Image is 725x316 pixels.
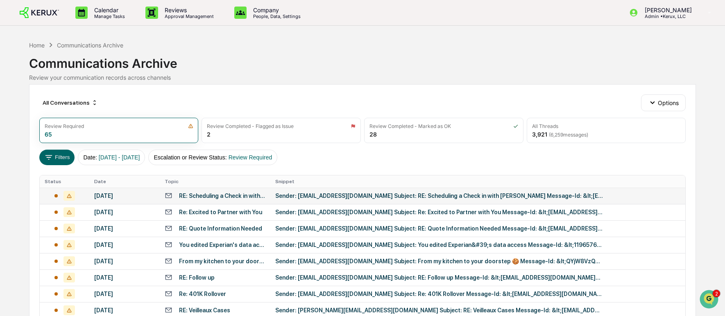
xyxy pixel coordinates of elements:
div: All Threads [532,123,558,129]
div: RE: Quote Information Needed [179,225,262,232]
span: Review Required [229,154,272,161]
div: RE: Veilleaux Cases [179,307,230,314]
img: Jack Rasmussen [8,126,21,139]
p: How can we help? [8,17,149,30]
button: Date:[DATE] - [DATE] [78,150,145,165]
span: [DATE] [72,133,89,140]
p: Approval Management [158,13,218,19]
div: Sender: [EMAIL_ADDRESS][DOMAIN_NAME] Subject: You edited Experian&#39;s data access Message-Id: &... [275,242,603,248]
div: Re: 401K Rollover [179,291,226,297]
div: [DATE] [94,242,154,248]
div: All Conversations [39,96,101,109]
div: 65 [45,131,52,138]
button: Options [641,94,686,111]
img: logo [20,7,59,18]
div: [DATE] [94,258,154,264]
div: Communications Archive [29,49,696,71]
div: Sender: [PERSON_NAME][EMAIL_ADDRESS][DOMAIN_NAME] Subject: RE: Veilleaux Cases Message-Id: &lt;[E... [275,307,603,314]
img: 8933085812038_c878075ebb4cc5468115_72.jpg [17,63,32,77]
div: 🗄️ [59,168,66,175]
div: Sender: [EMAIL_ADDRESS][DOMAIN_NAME] Subject: RE: Follow up Message-Id: &lt;[EMAIL_ADDRESS][DOMAI... [275,274,603,281]
p: Company [247,7,305,13]
p: Calendar [88,7,129,13]
div: Re: Excited to Partner with You [179,209,262,215]
div: [DATE] [94,193,154,199]
div: Sender: [EMAIL_ADDRESS][DOMAIN_NAME] Subject: RE: Scheduling a Check in with [PERSON_NAME] Messag... [275,193,603,199]
div: 2 [207,131,211,138]
div: Sender: [EMAIL_ADDRESS][DOMAIN_NAME] Subject: Re: 401K Rollover Message-Id: &lt;[EMAIL_ADDRESS][D... [275,291,603,297]
img: Jack Rasmussen [8,103,21,117]
img: icon [188,123,193,129]
div: [DATE] [94,225,154,232]
div: Start new chat [37,63,134,71]
img: 1746055101610-c473b297-6a78-478c-a979-82029cc54cd1 [16,134,23,140]
span: ( 6,259 messages) [549,132,588,138]
span: Preclearance [16,167,53,175]
div: From my kitchen to your doorstep 🍪 [179,258,265,264]
span: Pylon [82,203,99,209]
div: Sender: [EMAIL_ADDRESS][DOMAIN_NAME] Subject: Re: Excited to Partner with You Message-Id: &lt;[EM... [275,209,603,215]
div: Communications Archive [57,42,123,49]
div: [DATE] [94,274,154,281]
div: [DATE] [94,209,154,215]
a: 🗄️Attestations [56,164,105,179]
div: [DATE] [94,291,154,297]
iframe: Open customer support [699,289,721,311]
img: 1746055101610-c473b297-6a78-478c-a979-82029cc54cd1 [16,112,23,118]
span: • [68,111,71,118]
button: Filters [39,150,75,165]
div: Past conversations [8,91,55,97]
div: Sender: [EMAIL_ADDRESS][DOMAIN_NAME] Subject: RE: Quote Information Needed Message-Id: &lt;[EMAIL... [275,225,603,232]
div: Review Completed - Flagged as Issue [207,123,294,129]
span: Data Lookup [16,183,52,191]
div: RE: Follow up [179,274,215,281]
div: 3,921 [532,131,588,138]
a: Powered byPylon [58,202,99,209]
th: Topic [160,175,270,188]
div: Review your communication records across channels [29,74,696,81]
p: People, Data, Settings [247,13,305,19]
div: Review Required [45,123,84,129]
th: Snippet [270,175,685,188]
div: RE: Scheduling a Check in with [PERSON_NAME] [179,193,265,199]
div: 🔎 [8,184,15,190]
a: 🖐️Preclearance [5,164,56,179]
span: Attestations [68,167,102,175]
p: Reviews [158,7,218,13]
span: • [68,133,71,140]
img: icon [513,123,518,129]
p: Admin • Kerux, LLC [638,13,696,19]
div: You edited Experian's data access [179,242,265,248]
button: Escalation or Review Status:Review Required [148,150,277,165]
button: See all [127,89,149,99]
th: Status [40,175,90,188]
th: Date [89,175,159,188]
img: 1746055101610-c473b297-6a78-478c-a979-82029cc54cd1 [8,63,23,77]
div: 28 [369,131,377,138]
span: [PERSON_NAME] [25,111,66,118]
a: 🔎Data Lookup [5,179,55,194]
div: Home [29,42,45,49]
img: icon [351,123,356,129]
div: Review Completed - Marked as OK [369,123,451,129]
div: 🖐️ [8,168,15,175]
span: [DATE] - [DATE] [99,154,140,161]
div: Sender: [EMAIL_ADDRESS][DOMAIN_NAME] Subject: From my kitchen to your doorstep 🍪 Message-Id: &lt;... [275,258,603,264]
span: [PERSON_NAME] [25,133,66,140]
span: [DATE] [72,111,89,118]
p: Manage Tasks [88,13,129,19]
button: Start new chat [139,65,149,75]
p: [PERSON_NAME] [638,7,696,13]
div: [DATE] [94,307,154,314]
div: We're available if you need us! [37,71,113,77]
